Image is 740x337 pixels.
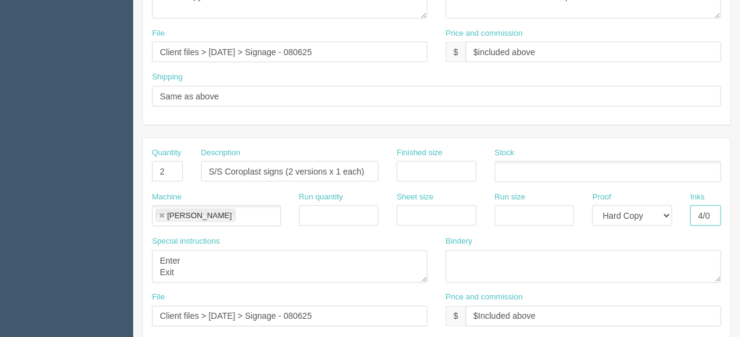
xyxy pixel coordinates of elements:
[446,292,523,304] label: Price and commission
[152,292,165,304] label: File
[446,236,472,247] label: Bindery
[446,42,466,62] div: $
[446,28,523,39] label: Price and commission
[592,192,611,203] label: Proof
[152,72,183,83] label: Shipping
[152,192,182,203] label: Machine
[495,147,515,159] label: Stock
[690,192,705,203] label: Inks
[152,236,220,247] label: Special instructions
[152,28,165,39] label: File
[446,306,466,327] div: $
[299,192,343,203] label: Run quantity
[152,147,181,159] label: Quantity
[397,147,443,159] label: Finished size
[397,192,434,203] label: Sheet size
[495,192,526,203] label: Run size
[201,147,240,159] label: Description
[167,212,232,219] div: [PERSON_NAME]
